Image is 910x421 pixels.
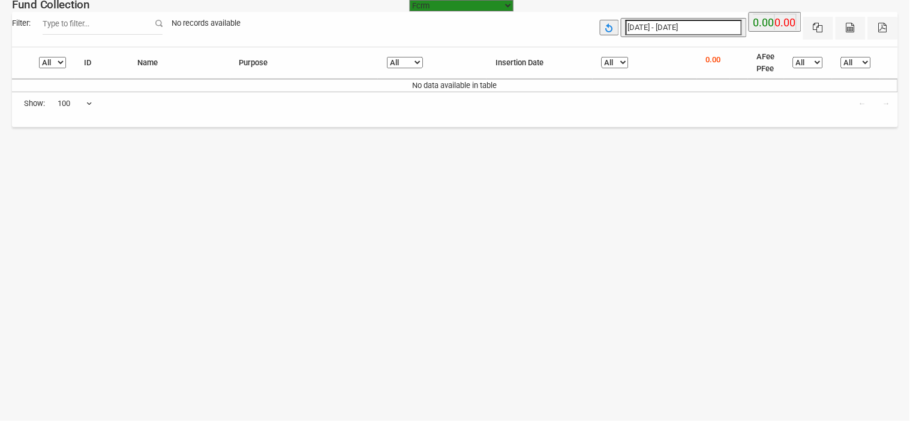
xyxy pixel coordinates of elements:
button: CSV [836,17,866,40]
span: 100 [57,92,93,115]
th: Name [128,47,230,79]
a: → [875,92,898,115]
label: 0.00 [753,14,774,31]
div: No records available [163,12,250,35]
span: 100 [58,98,92,110]
input: Filter: [43,12,163,35]
li: AFee [757,51,775,63]
button: Pdf [868,17,898,40]
td: No data available in table [12,79,898,92]
th: Purpose [230,47,379,79]
p: 0.00 [706,54,721,66]
button: 0.00 0.00 [749,12,801,32]
a: ← [851,92,874,115]
th: ID [75,47,128,79]
label: 0.00 [775,14,796,31]
th: Insertion Date [486,47,593,79]
li: PFee [757,63,775,75]
button: Excel [803,17,833,40]
span: Show: [24,98,45,110]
